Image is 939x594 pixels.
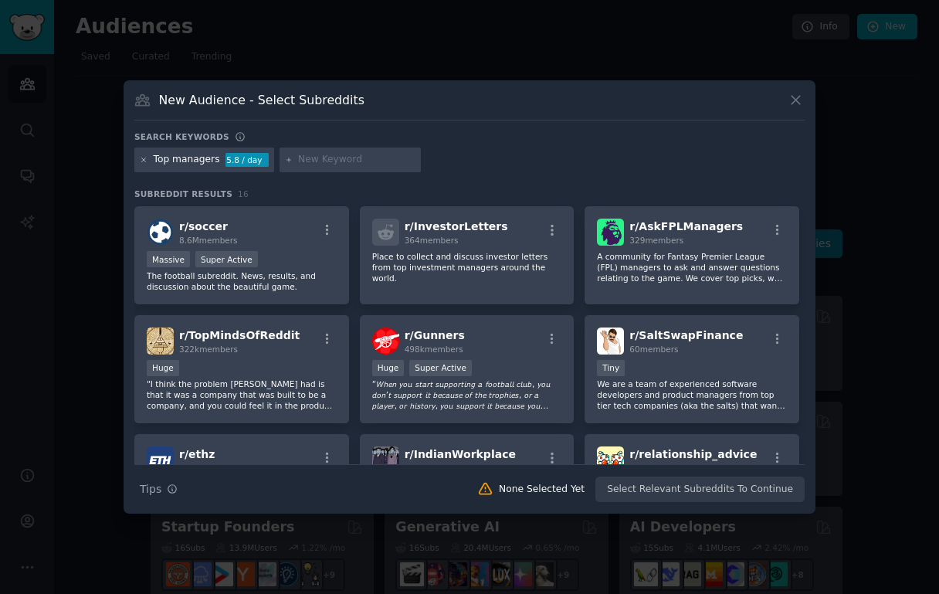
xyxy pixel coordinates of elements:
[629,329,743,341] span: r/ SaltSwapFinance
[405,236,459,245] span: 364 members
[499,483,585,497] div: None Selected Yet
[405,448,516,460] span: r/ IndianWorkplace
[147,446,174,474] img: ethz
[154,153,220,167] div: Top managers
[405,345,463,354] span: 498k members
[597,219,624,246] img: AskFPLManagers
[597,446,624,474] img: relationship_advice
[179,463,232,473] span: 44k members
[405,220,508,233] span: r/ InvestorLetters
[147,328,174,355] img: TopMindsOfReddit
[597,378,787,411] p: We are a team of experienced software developers and product managers from top tier tech companie...
[597,328,624,355] img: SaltSwapFinance
[147,360,179,376] div: Huge
[179,236,238,245] span: 8.6M members
[140,481,161,497] span: Tips
[179,345,238,354] span: 322k members
[372,328,399,355] img: Gunners
[372,446,399,474] img: IndianWorkplace
[409,360,472,376] div: Super Active
[134,131,229,142] h3: Search keywords
[405,329,465,341] span: r/ Gunners
[195,251,258,267] div: Super Active
[147,219,174,246] img: soccer
[238,189,249,199] span: 16
[179,448,215,460] span: r/ ethz
[147,378,337,411] p: "I think the problem [PERSON_NAME] had is that it was a company that was built to be a company, a...
[372,251,562,283] p: Place to collect and discuss investor letters from top investment managers around the world.
[179,329,300,341] span: r/ TopMindsOfReddit
[134,476,183,503] button: Tips
[629,220,743,233] span: r/ AskFPLManagers
[179,220,228,233] span: r/ soccer
[597,251,787,283] p: A community for Fantasy Premier League (FPL) managers to ask and answer questions relating to the...
[147,270,337,292] p: The football subreddit. News, results, and discussion about the beautiful game.
[597,360,625,376] div: Tiny
[134,188,232,199] span: Subreddit Results
[159,92,364,108] h3: New Audience - Select Subreddits
[372,360,405,376] div: Huge
[629,345,678,354] span: 60 members
[629,236,683,245] span: 329 members
[225,153,269,167] div: 5.8 / day
[405,463,458,473] span: 76k members
[298,153,415,167] input: New Keyword
[629,448,757,460] span: r/ relationship_advice
[372,378,562,411] p: “𝘞𝘩𝘦𝘯 𝘺𝘰𝘶 𝘴𝘵𝘢𝘳𝘵 𝘴𝘶𝘱𝘱𝘰𝘳𝘵𝘪𝘯𝘨 𝘢 𝘧𝘰𝘰𝘵𝘣𝘢𝘭𝘭 𝘤𝘭𝘶𝘣, 𝘺𝘰𝘶 𝘥𝘰𝘯’𝘵 𝘴𝘶𝘱𝘱𝘰𝘳𝘵 𝘪𝘵 𝘣𝘦𝘤𝘢𝘶𝘴𝘦 𝘰𝘧 𝘵𝘩𝘦 𝘵𝘳𝘰𝘱𝘩𝘪𝘦𝘴, 𝘰𝘳 𝘢 𝘱𝘭...
[147,251,190,267] div: Massive
[629,463,693,473] span: 15.6M members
